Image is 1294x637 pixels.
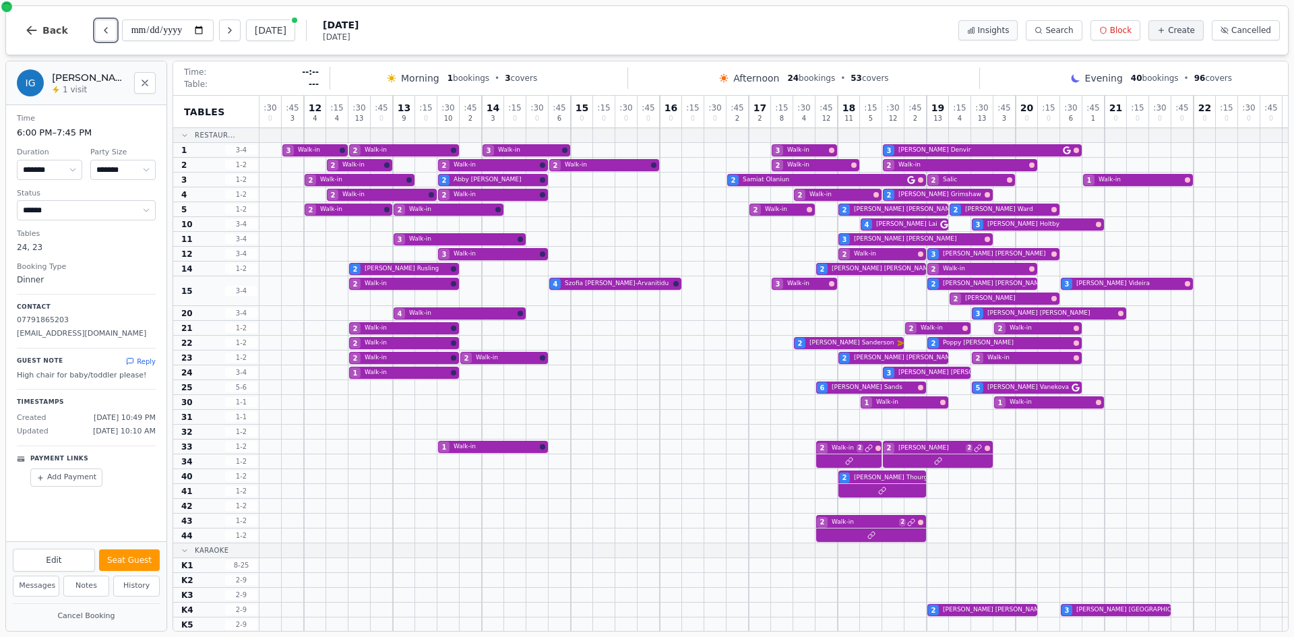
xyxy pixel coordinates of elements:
span: Walk-in [409,235,515,244]
span: : 45 [375,104,388,112]
span: 13 [933,115,942,122]
span: 2 [442,190,447,200]
span: 2 [464,353,469,363]
span: 0 [1136,115,1140,122]
span: 1 [181,145,187,156]
span: • [840,73,845,84]
span: 3 [976,220,981,230]
span: 13 [978,115,987,122]
span: 3 [398,235,402,245]
span: Walk-in [342,160,381,170]
span: : 15 [508,104,521,112]
span: : 30 [797,104,810,112]
span: 2 [309,205,313,215]
span: Evening [1085,71,1123,85]
span: 0 [1180,115,1184,122]
span: Abby [PERSON_NAME] [454,175,537,185]
span: : 30 [1153,104,1166,112]
span: Szofia [PERSON_NAME]-Arvanitidu [565,279,671,289]
dt: Party Size [90,147,156,158]
span: 2 [976,353,981,363]
span: 1 - 2 [225,353,257,363]
svg: Google booking [907,176,915,184]
span: 1 - 2 [225,323,257,333]
span: Walk-in [1010,324,1071,333]
dt: Tables [17,229,156,240]
span: : 45 [997,104,1010,112]
span: 2 [798,190,803,200]
span: 2 [820,264,825,274]
span: 0 [624,115,628,122]
span: 3 [887,368,892,378]
span: 12 [889,115,898,122]
span: 2 [442,160,447,171]
span: • [1184,73,1189,84]
span: 0 [268,115,272,122]
span: 0 [379,115,383,122]
span: : 45 [1175,104,1188,112]
span: 0 [1158,115,1162,122]
span: 2 [309,175,313,185]
span: : 15 [686,104,699,112]
span: 3 - 4 [225,308,257,318]
button: Close [134,72,156,94]
span: 3 [290,115,295,122]
span: 3 - 4 [225,234,257,244]
span: 40 [1131,73,1142,83]
button: Cancelled [1212,20,1280,40]
span: : 15 [953,104,966,112]
span: 2 [931,175,936,185]
span: : 15 [597,104,610,112]
span: : 45 [464,104,476,112]
span: 1 [1087,175,1092,185]
span: 4 [958,115,962,122]
span: 0 [1202,115,1206,122]
span: 22 [181,338,193,348]
span: 3 [1065,279,1070,289]
span: Walk-in [365,146,448,155]
button: Messages [13,576,59,597]
span: 1 - 2 [225,338,257,348]
span: Morning [401,71,439,85]
dt: Status [17,188,156,200]
span: : 30 [708,104,721,112]
span: 5 [181,204,187,215]
span: Block [1110,25,1132,36]
span: 1 visit [63,84,87,95]
span: 3 [776,279,780,289]
span: 3 [1002,115,1006,122]
dd: 24, 23 [17,241,156,253]
span: 1 [353,368,358,378]
span: [PERSON_NAME] Denvir [898,146,1060,155]
span: 2 [887,190,892,200]
span: 2 [181,160,187,171]
span: 3 [842,235,847,245]
span: Walk-in [787,160,849,170]
span: Walk-in [787,279,826,289]
button: Next day [219,20,241,41]
span: 4 [181,189,187,200]
span: 0 [646,115,650,122]
span: Insights [978,25,1010,36]
span: Walk-in [320,205,381,214]
span: 1 - 2 [225,160,257,170]
span: 2 [442,175,447,185]
span: 15 [181,286,193,297]
span: Walk-in [342,190,426,200]
span: 11 [844,115,853,122]
span: 2 [776,160,780,171]
span: : 45 [1086,104,1099,112]
span: 22 [1198,103,1211,113]
span: Walk-in [454,160,537,170]
h2: [PERSON_NAME] [PERSON_NAME] [52,71,126,84]
span: [PERSON_NAME] Videira [1076,279,1182,289]
span: 2 [553,160,558,171]
span: 2 [758,115,762,122]
span: Afternoon [733,71,779,85]
span: 20 [1020,103,1033,113]
span: • [495,73,499,84]
span: 0 [1269,115,1273,122]
dt: Time [17,113,156,125]
span: 3 [976,309,981,319]
span: : 15 [1042,104,1055,112]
